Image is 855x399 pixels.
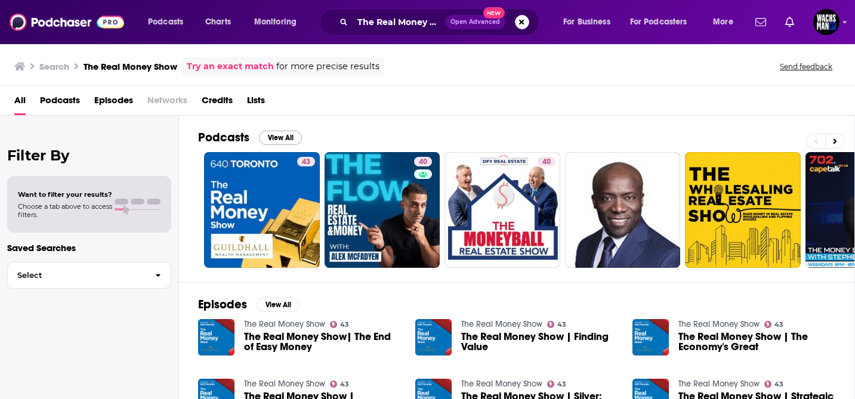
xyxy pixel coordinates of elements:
[705,13,748,32] button: open menu
[751,12,771,32] a: Show notifications dropdown
[18,202,112,219] span: Choose a tab above to access filters.
[555,13,625,32] button: open menu
[84,61,177,72] h3: The Real Money Show
[205,14,231,30] span: Charts
[39,61,69,72] h3: Search
[547,381,567,388] a: 43
[622,13,705,32] button: open menu
[244,332,401,352] a: The Real Money Show| The End of Easy Money
[197,13,238,32] a: Charts
[445,152,560,268] a: 40
[94,91,133,115] a: Episodes
[780,12,799,32] a: Show notifications dropdown
[147,91,187,115] span: Networks
[244,379,325,389] a: The Real Money Show
[776,61,836,72] button: Send feedback
[198,297,247,312] h2: Episodes
[630,14,687,30] span: For Podcasters
[415,319,452,355] img: The Real Money Show | Finding Value
[148,14,183,30] span: Podcasts
[244,319,325,329] a: The Real Money Show
[140,13,199,32] button: open menu
[713,14,733,30] span: More
[632,319,669,355] img: The Real Money Show | The Economy's Great
[353,13,445,32] input: Search podcasts, credits, & more...
[450,19,500,25] span: Open Advanced
[254,14,297,30] span: Monitoring
[331,8,551,36] div: Search podcasts, credits, & more...
[557,322,566,327] span: 43
[764,321,784,328] a: 43
[325,152,440,268] a: 40
[276,60,379,73] span: for more precise results
[340,382,349,387] span: 43
[198,130,302,145] a: PodcastsView All
[461,319,542,329] a: The Real Money Show
[461,379,542,389] a: The Real Money Show
[8,271,146,279] span: Select
[414,157,432,166] a: 40
[7,242,171,253] p: Saved Searches
[204,152,320,268] a: 43
[247,91,265,115] a: Lists
[10,11,124,33] img: Podchaser - Follow, Share and Rate Podcasts
[813,9,839,35] img: User Profile
[7,262,171,289] button: Select
[678,319,760,329] a: The Real Money Show
[483,7,505,18] span: New
[340,322,349,327] span: 43
[202,91,233,115] a: Credits
[198,297,300,312] a: EpisodesView All
[678,332,835,352] a: The Real Money Show | The Economy's Great
[302,156,310,168] span: 43
[198,319,234,355] img: The Real Money Show| The End of Easy Money
[330,321,350,328] a: 43
[538,157,555,166] a: 40
[330,381,350,388] a: 43
[40,91,80,115] a: Podcasts
[246,13,312,32] button: open menu
[7,147,171,164] h2: Filter By
[198,130,249,145] h2: Podcasts
[257,298,300,312] button: View All
[542,156,551,168] span: 40
[557,382,566,387] span: 43
[259,131,302,145] button: View All
[813,9,839,35] button: Show profile menu
[563,14,610,30] span: For Business
[547,321,567,328] a: 43
[813,9,839,35] span: Logged in as WachsmanNY
[678,379,760,389] a: The Real Money Show
[297,157,315,166] a: 43
[18,190,112,199] span: Want to filter your results?
[774,322,783,327] span: 43
[14,91,26,115] a: All
[419,156,427,168] span: 40
[187,60,274,73] a: Try an exact match
[445,15,505,29] button: Open AdvancedNew
[461,332,618,352] a: The Real Money Show | Finding Value
[774,382,783,387] span: 43
[764,381,784,388] a: 43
